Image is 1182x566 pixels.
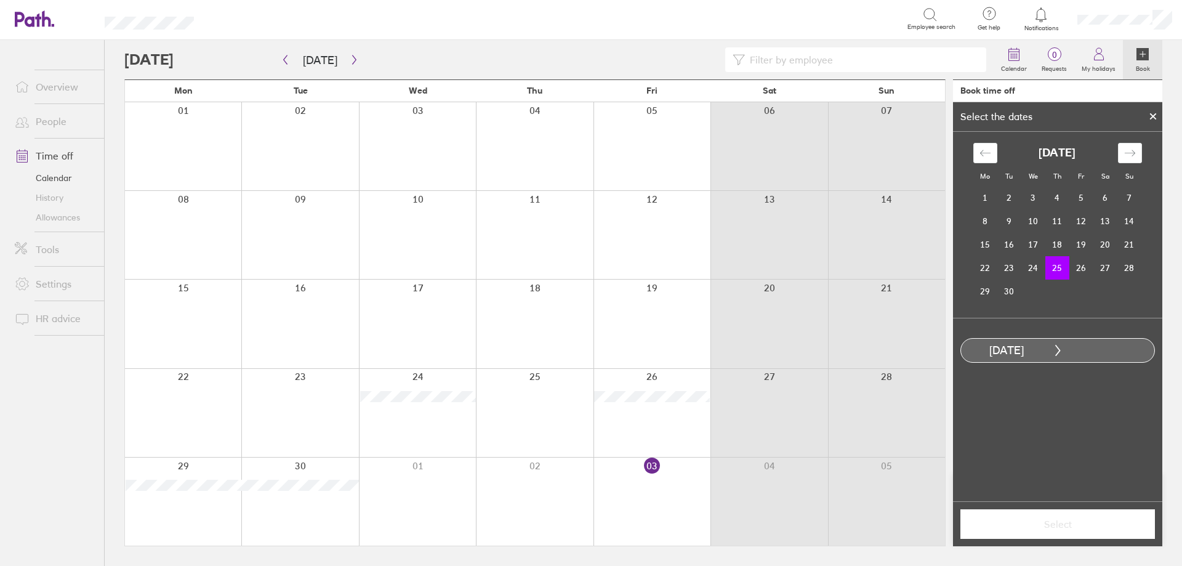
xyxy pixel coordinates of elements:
[1123,40,1162,79] a: Book
[5,306,104,331] a: HR advice
[409,86,427,95] span: Wed
[1118,143,1142,163] div: Move forward to switch to the next month.
[1074,40,1123,79] a: My holidays
[907,23,955,31] span: Employee search
[1045,256,1069,280] td: Selected as start date. Thursday, September 25, 2025
[646,86,657,95] span: Fri
[745,48,979,71] input: Filter by employee
[5,144,104,168] a: Time off
[1021,209,1045,233] td: Choose Wednesday, September 10, 2025 as your check-out date. It’s available.
[994,62,1034,73] label: Calendar
[527,86,542,95] span: Thu
[969,519,1146,530] span: Select
[973,280,997,303] td: Choose Monday, September 29, 2025 as your check-out date. It’s available.
[960,86,1015,95] div: Book time off
[1128,62,1157,73] label: Book
[763,86,776,95] span: Sat
[1117,256,1141,280] td: Choose Sunday, September 28, 2025 as your check-out date. It’s available.
[1045,209,1069,233] td: Choose Thursday, September 11, 2025 as your check-out date. It’s available.
[1045,233,1069,256] td: Choose Thursday, September 18, 2025 as your check-out date. It’s available.
[1021,233,1045,256] td: Choose Wednesday, September 17, 2025 as your check-out date. It’s available.
[1117,209,1141,233] td: Choose Sunday, September 14, 2025 as your check-out date. It’s available.
[1069,209,1093,233] td: Choose Friday, September 12, 2025 as your check-out date. It’s available.
[1039,147,1075,160] strong: [DATE]
[1074,62,1123,73] label: My holidays
[973,186,997,209] td: Choose Monday, September 1, 2025 as your check-out date. It’s available.
[1069,233,1093,256] td: Choose Friday, September 19, 2025 as your check-out date. It’s available.
[973,143,997,163] div: Move backward to switch to the previous month.
[973,233,997,256] td: Choose Monday, September 15, 2025 as your check-out date. It’s available.
[969,24,1009,31] span: Get help
[1117,233,1141,256] td: Choose Sunday, September 21, 2025 as your check-out date. It’s available.
[1069,186,1093,209] td: Choose Friday, September 5, 2025 as your check-out date. It’s available.
[1117,186,1141,209] td: Choose Sunday, September 7, 2025 as your check-out date. It’s available.
[980,172,990,180] small: Mo
[1078,172,1084,180] small: Fr
[878,86,895,95] span: Sun
[1053,172,1061,180] small: Th
[1029,172,1038,180] small: We
[1093,233,1117,256] td: Choose Saturday, September 20, 2025 as your check-out date. It’s available.
[227,13,259,24] div: Search
[5,188,104,208] a: History
[5,208,104,227] a: Allowances
[174,86,193,95] span: Mon
[1034,62,1074,73] label: Requests
[293,50,347,70] button: [DATE]
[1093,256,1117,280] td: Choose Saturday, September 27, 2025 as your check-out date. It’s available.
[1125,172,1133,180] small: Su
[973,209,997,233] td: Choose Monday, September 8, 2025 as your check-out date. It’s available.
[997,209,1021,233] td: Choose Tuesday, September 9, 2025 as your check-out date. It’s available.
[960,509,1155,539] button: Select
[961,344,1052,357] div: [DATE]
[1021,186,1045,209] td: Choose Wednesday, September 3, 2025 as your check-out date. It’s available.
[1069,256,1093,280] td: Choose Friday, September 26, 2025 as your check-out date. It’s available.
[973,256,997,280] td: Choose Monday, September 22, 2025 as your check-out date. It’s available.
[1005,172,1013,180] small: Tu
[1093,186,1117,209] td: Choose Saturday, September 6, 2025 as your check-out date. It’s available.
[997,256,1021,280] td: Choose Tuesday, September 23, 2025 as your check-out date. It’s available.
[1034,40,1074,79] a: 0Requests
[5,168,104,188] a: Calendar
[997,186,1021,209] td: Choose Tuesday, September 2, 2025 as your check-out date. It’s available.
[5,75,104,99] a: Overview
[5,272,104,296] a: Settings
[1093,209,1117,233] td: Choose Saturday, September 13, 2025 as your check-out date. It’s available.
[997,233,1021,256] td: Choose Tuesday, September 16, 2025 as your check-out date. It’s available.
[5,237,104,262] a: Tools
[1045,186,1069,209] td: Choose Thursday, September 4, 2025 as your check-out date. It’s available.
[1021,6,1061,32] a: Notifications
[5,109,104,134] a: People
[1034,50,1074,60] span: 0
[960,132,1156,318] div: Calendar
[1101,172,1109,180] small: Sa
[294,86,308,95] span: Tue
[1021,25,1061,32] span: Notifications
[997,280,1021,303] td: Choose Tuesday, September 30, 2025 as your check-out date. It’s available.
[1021,256,1045,280] td: Choose Wednesday, September 24, 2025 as your check-out date. It’s available.
[994,40,1034,79] a: Calendar
[953,111,1040,122] div: Select the dates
